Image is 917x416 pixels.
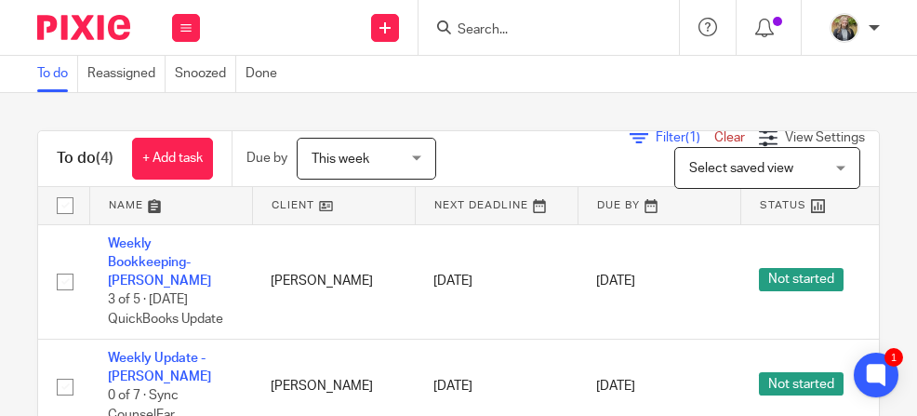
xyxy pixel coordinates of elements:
[830,13,859,43] img: image.jpg
[246,149,287,168] p: Due by
[175,56,236,92] a: Snoozed
[96,151,113,166] span: (4)
[596,275,635,288] span: [DATE]
[596,380,635,393] span: [DATE]
[132,138,213,180] a: + Add task
[714,131,745,144] a: Clear
[108,352,211,383] a: Weekly Update - [PERSON_NAME]
[415,224,578,339] td: [DATE]
[252,224,415,339] td: [PERSON_NAME]
[108,294,223,327] span: 3 of 5 · [DATE] QuickBooks Update
[685,131,700,144] span: (1)
[108,237,211,289] a: Weekly Bookkeeping- [PERSON_NAME]
[759,268,844,291] span: Not started
[57,149,113,168] h1: To do
[37,56,78,92] a: To do
[246,56,286,92] a: Done
[689,162,793,175] span: Select saved view
[785,131,865,144] span: View Settings
[312,153,369,166] span: This week
[456,22,623,39] input: Search
[87,56,166,92] a: Reassigned
[37,15,130,40] img: Pixie
[884,348,903,367] div: 1
[759,372,844,396] span: Not started
[656,131,714,144] span: Filter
